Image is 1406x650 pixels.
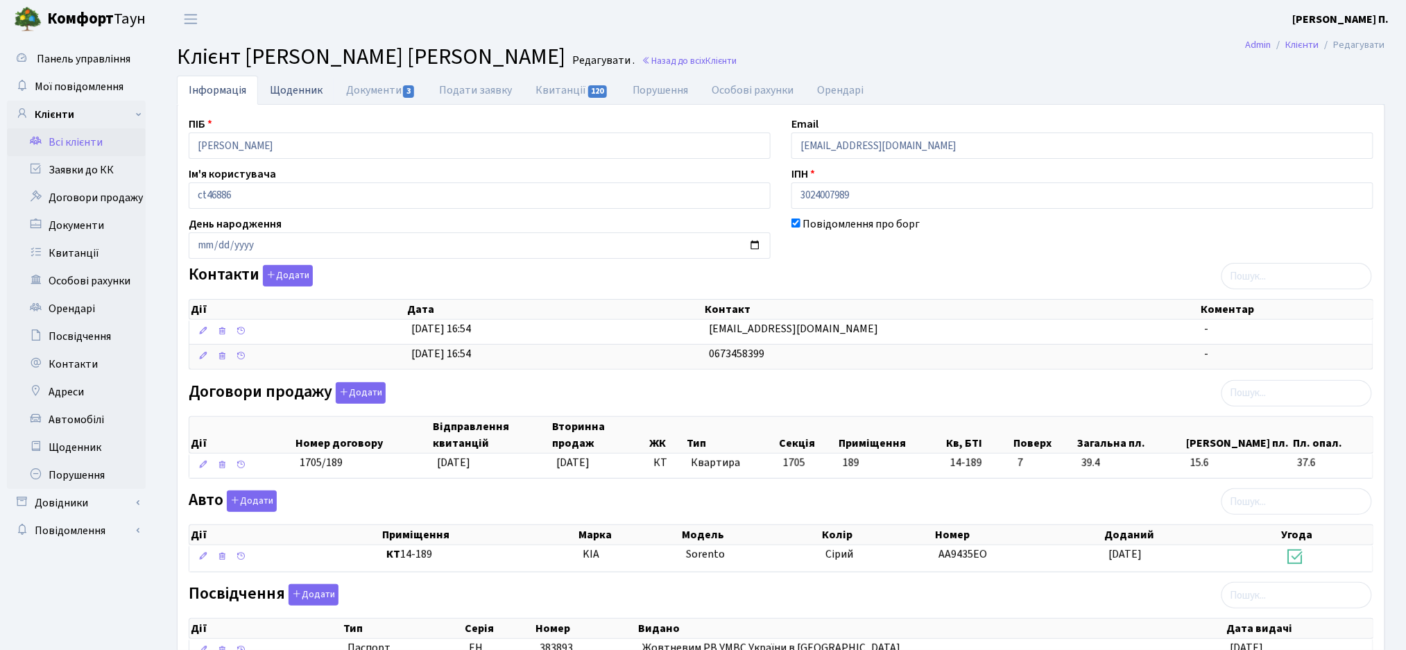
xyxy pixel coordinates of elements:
[1221,582,1372,608] input: Пошук...
[386,547,400,562] b: КТ
[300,455,343,470] span: 1705/189
[1221,263,1372,289] input: Пошук...
[7,239,146,267] a: Квитанції
[778,417,837,453] th: Секція
[189,584,338,606] label: Посвідчення
[7,323,146,350] a: Посвідчення
[1225,619,1373,638] th: Дата видачі
[14,6,42,33] img: logo.png
[332,379,386,404] a: Додати
[583,547,599,562] span: KIA
[47,8,146,31] span: Таун
[7,517,146,545] a: Повідомлення
[1205,321,1209,336] span: -
[7,45,146,73] a: Панель управління
[686,547,725,562] span: Sorento
[258,76,334,104] a: Щоденник
[686,417,778,453] th: Тип
[1319,37,1385,53] li: Редагувати
[177,41,565,73] span: Клієнт [PERSON_NAME] [PERSON_NAME]
[227,490,277,512] button: Авто
[1013,417,1077,453] th: Поверх
[259,263,313,287] a: Додати
[934,525,1104,545] th: Номер
[837,417,945,453] th: Приміщення
[403,85,414,98] span: 3
[7,406,146,434] a: Автомобілі
[653,455,680,471] span: КТ
[642,54,737,67] a: Назад до всіхКлієнти
[649,417,686,453] th: ЖК
[939,547,988,562] span: AA9435EO
[709,321,878,336] span: [EMAIL_ADDRESS][DOMAIN_NAME]
[7,295,146,323] a: Орендарі
[551,417,649,453] th: Вторинна продаж
[7,156,146,184] a: Заявки до КК
[7,128,146,156] a: Всі клієнти
[7,350,146,378] a: Контакти
[437,455,470,470] span: [DATE]
[569,54,635,67] small: Редагувати .
[7,212,146,239] a: Документи
[7,461,146,489] a: Порушення
[637,619,1226,638] th: Видано
[534,619,637,638] th: Номер
[783,455,805,470] span: 1705
[1293,11,1389,28] a: [PERSON_NAME] П.
[1205,346,1209,361] span: -
[35,79,123,94] span: Мої повідомлення
[578,525,681,545] th: Марка
[7,489,146,517] a: Довідники
[1246,37,1271,52] a: Admin
[705,54,737,67] span: Клієнти
[803,216,920,232] label: Повідомлення про борг
[189,265,313,286] label: Контакти
[7,184,146,212] a: Договори продажу
[709,346,764,361] span: 0673458399
[821,525,934,545] th: Колір
[691,455,772,471] span: Квартира
[334,76,427,105] a: Документи
[189,525,381,545] th: Дії
[791,116,818,132] label: Email
[791,166,815,182] label: ІПН
[411,346,471,361] span: [DATE] 16:54
[1297,455,1367,471] span: 37.6
[524,76,620,105] a: Квитанції
[1185,417,1292,453] th: [PERSON_NAME] пл.
[1293,12,1389,27] b: [PERSON_NAME] П.
[1081,455,1179,471] span: 39.4
[189,216,282,232] label: День народження
[189,300,406,319] th: Дії
[189,116,212,132] label: ПІБ
[427,76,524,105] a: Подати заявку
[1221,380,1372,407] input: Пошук...
[701,76,806,105] a: Особові рахунки
[7,101,146,128] a: Клієнти
[189,417,295,453] th: Дії
[588,85,608,98] span: 120
[189,166,276,182] label: Ім'я користувача
[681,525,821,545] th: Модель
[945,417,1013,453] th: Кв, БТІ
[1104,525,1280,545] th: Доданий
[806,76,876,105] a: Орендарі
[1292,417,1373,453] th: Пл. опал.
[336,382,386,404] button: Договори продажу
[1018,455,1070,471] span: 7
[177,76,258,105] a: Інформація
[1225,31,1406,60] nav: breadcrumb
[189,382,386,404] label: Договори продажу
[295,417,432,453] th: Номер договору
[1190,455,1286,471] span: 15.6
[173,8,208,31] button: Переключити навігацію
[289,584,338,606] button: Посвідчення
[7,434,146,461] a: Щоденник
[381,525,578,545] th: Приміщення
[431,417,551,453] th: Відправлення квитанцій
[7,267,146,295] a: Особові рахунки
[463,619,534,638] th: Серія
[843,455,859,470] span: 189
[1286,37,1319,52] a: Клієнти
[1280,525,1373,545] th: Угода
